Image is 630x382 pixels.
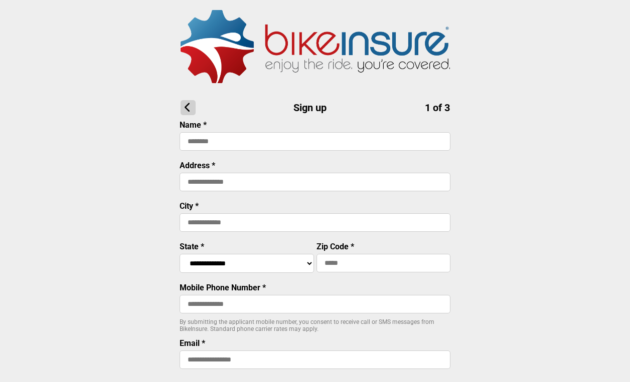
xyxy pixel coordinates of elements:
[180,283,266,292] label: Mobile Phone Number *
[181,100,450,115] h1: Sign up
[180,338,205,348] label: Email *
[180,120,207,130] label: Name *
[317,242,354,251] label: Zip Code *
[425,102,450,114] span: 1 of 3
[180,161,215,170] label: Address *
[180,242,204,251] label: State *
[180,318,450,332] p: By submitting the applicant mobile number, you consent to receive call or SMS messages from BikeI...
[180,201,199,211] label: City *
